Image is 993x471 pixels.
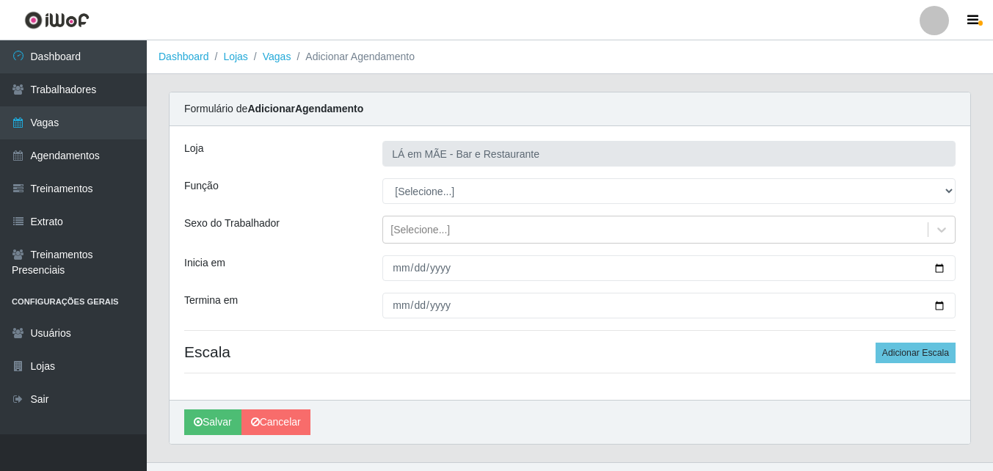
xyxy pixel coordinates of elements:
label: Inicia em [184,255,225,271]
h4: Escala [184,343,956,361]
button: Adicionar Escala [876,343,956,363]
label: Função [184,178,219,194]
div: Formulário de [170,92,970,126]
label: Termina em [184,293,238,308]
a: Cancelar [241,409,310,435]
strong: Adicionar Agendamento [247,103,363,114]
button: Salvar [184,409,241,435]
a: Dashboard [159,51,209,62]
label: Sexo do Trabalhador [184,216,280,231]
label: Loja [184,141,203,156]
div: [Selecione...] [390,222,450,238]
a: Lojas [223,51,247,62]
nav: breadcrumb [147,40,993,74]
li: Adicionar Agendamento [291,49,415,65]
input: 00/00/0000 [382,293,956,318]
input: 00/00/0000 [382,255,956,281]
a: Vagas [263,51,291,62]
img: CoreUI Logo [24,11,90,29]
